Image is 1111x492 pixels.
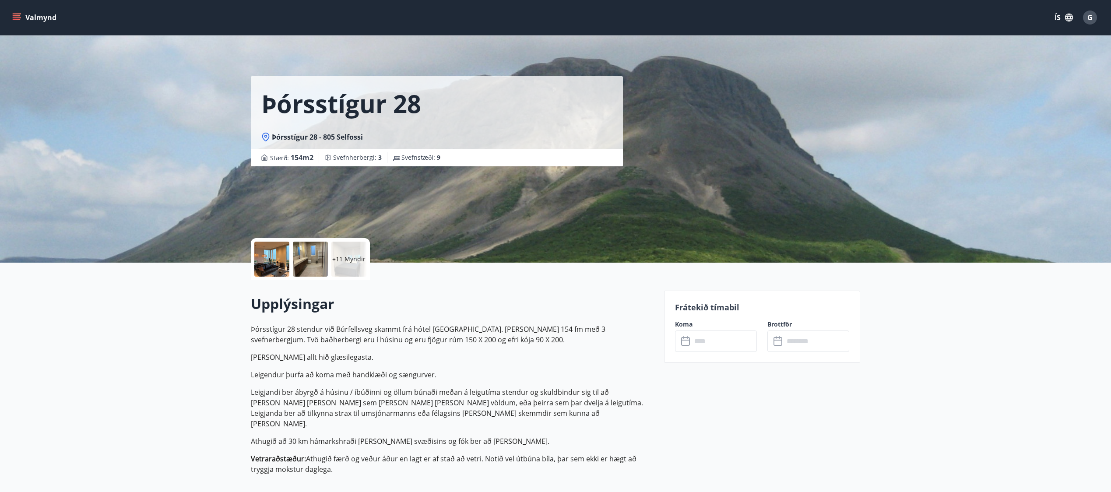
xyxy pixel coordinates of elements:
p: Leigendur þurfa að koma með handklæði og sængurver. [251,369,654,380]
p: +11 Myndir [332,255,366,264]
button: ÍS [1050,10,1078,25]
button: G [1079,7,1100,28]
span: Stærð : [270,152,313,163]
span: Þórsstígur 28 - 805 Selfossi [272,132,363,142]
label: Brottför [767,320,849,329]
h1: Þórsstígur 28 [261,87,421,120]
p: [PERSON_NAME] allt hið glæsilegasta. [251,352,654,362]
span: 3 [378,153,382,162]
span: G [1087,13,1093,22]
strong: Vetraraðstæður: [251,454,306,464]
label: Koma [675,320,757,329]
p: Athugið færð og veður áður en lagt er af stað að vetri. Notið vel útbúna bíla, þar sem ekki er hæ... [251,453,654,474]
p: Þórsstígur 28 stendur við Búrfellsveg skammt frá hótel [GEOGRAPHIC_DATA]. [PERSON_NAME] 154 fm me... [251,324,654,345]
p: Frátekið tímabil [675,302,849,313]
button: menu [11,10,60,25]
span: Svefnherbergi : [333,153,382,162]
p: Leigjandi ber ábyrgð á húsinu / íbúðinni og öllum búnaði meðan á leigutíma stendur og skuldbindur... [251,387,654,429]
h2: Upplýsingar [251,294,654,313]
span: 154 m2 [291,153,313,162]
span: 9 [437,153,440,162]
span: Svefnstæði : [401,153,440,162]
p: Athugið að 30 km hámarkshraði [PERSON_NAME] svæðisins og fók ber að [PERSON_NAME]. [251,436,654,446]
